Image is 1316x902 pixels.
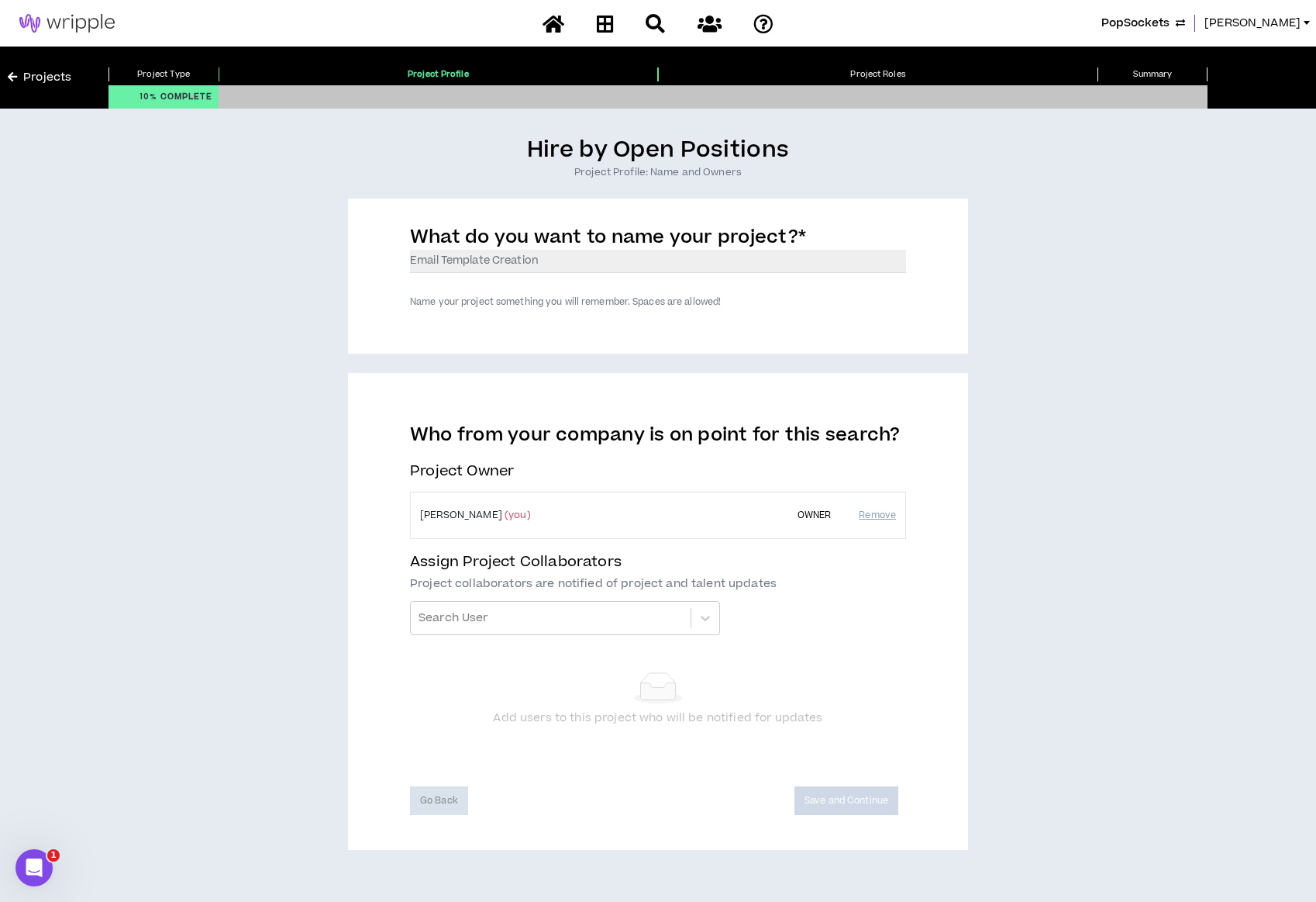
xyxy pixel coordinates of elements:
[505,508,531,522] span: (you)
[8,136,1308,165] h4: Hire by Open Positions
[1101,15,1170,32] span: PopSockets
[8,165,1308,179] h1: Project Profile: Name and Owners
[410,295,721,309] label: Name your project something you will remember. Spaces are allowed!
[16,849,53,886] iframe: Intercom live chat
[410,576,906,592] p: Project collaborators are notified of project and talent updates
[8,69,71,86] a: Projects
[47,849,60,862] span: 1
[219,67,658,81] p: Project Profile
[411,492,779,538] td: [PERSON_NAME]
[410,423,906,453] label: Who from your company is on point for this search?
[410,461,906,482] h4: Project Owner
[658,67,1097,81] p: Project Roles
[1097,67,1207,81] p: Summary
[859,502,896,529] button: Remove
[410,224,806,256] label: What do you want to name your project?
[160,90,212,104] span: Complete
[140,85,212,109] p: 10 %
[1204,15,1300,32] span: [PERSON_NAME]
[410,250,906,273] input: Project Name
[410,786,468,815] button: Go Back
[1101,15,1185,32] button: PopSockets
[109,67,219,81] p: Project Type
[410,551,906,573] h4: Assign Project Collaborators
[794,786,898,815] button: Save and Continue
[410,710,906,727] div: Add users to this project who will be notified for updates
